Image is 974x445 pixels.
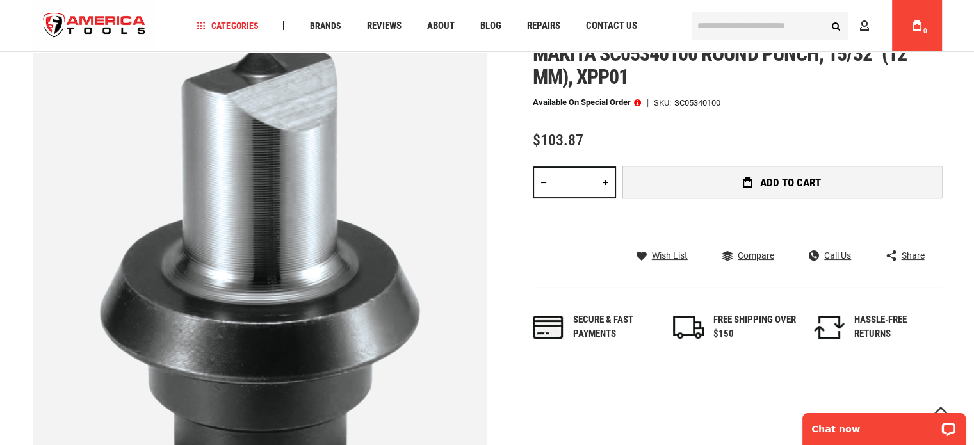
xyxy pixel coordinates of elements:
[580,17,642,35] a: Contact Us
[585,21,637,31] span: Contact Us
[760,177,821,188] span: Add to Cart
[722,250,774,261] a: Compare
[622,166,942,198] button: Add to Cart
[191,17,264,35] a: Categories
[809,250,851,261] a: Call Us
[421,17,460,35] a: About
[794,405,974,445] iframe: LiveChat chat widget
[533,131,583,149] span: $103.87
[738,251,774,260] span: Compare
[480,21,501,31] span: Blog
[533,98,641,107] p: Available on Special Order
[304,17,346,35] a: Brands
[361,17,407,35] a: Reviews
[854,313,937,341] div: HASSLE-FREE RETURNS
[923,28,927,35] span: 0
[309,21,341,30] span: Brands
[573,313,656,341] div: Secure & fast payments
[674,99,720,107] div: SC05340100
[526,21,560,31] span: Repairs
[533,42,907,89] span: Makita sc05340100 round punch, 15/32" (12 mm), xpp01
[824,13,848,38] button: Search
[366,21,401,31] span: Reviews
[824,251,851,260] span: Call Us
[474,17,507,35] a: Blog
[654,99,674,107] strong: SKU
[426,21,454,31] span: About
[652,251,688,260] span: Wish List
[33,2,157,50] img: America Tools
[197,21,258,30] span: Categories
[533,316,564,339] img: payments
[521,17,565,35] a: Repairs
[713,313,797,341] div: FREE SHIPPING OVER $150
[637,250,688,261] a: Wish List
[901,251,924,260] span: Share
[814,316,845,339] img: returns
[620,202,945,239] iframe: Secure express checkout frame
[673,316,704,339] img: shipping
[33,2,157,50] a: store logo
